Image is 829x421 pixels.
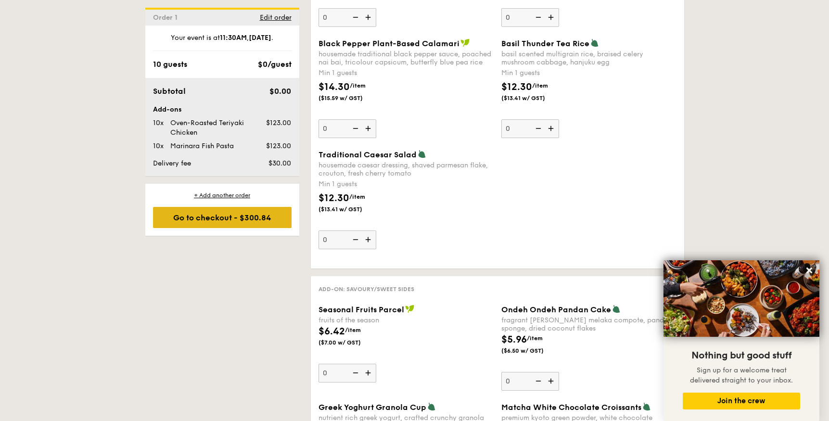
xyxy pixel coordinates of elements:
[166,141,254,151] div: Marinara Fish Pasta
[266,142,291,150] span: $123.00
[260,13,292,22] span: Edit order
[532,82,548,89] span: /item
[319,179,494,189] div: Min 1 guests
[690,366,793,384] span: Sign up for a welcome treat delivered straight to your inbox.
[266,119,291,127] span: $123.00
[319,364,376,383] input: Seasonal Fruits Parcelfruits of the season$6.42/item($7.00 w/ GST)
[319,161,494,178] div: housemade caesar dressing, shaved parmesan flake, crouton, fresh cherry tomato
[319,305,404,314] span: Seasonal Fruits Parcel
[153,59,187,70] div: 10 guests
[319,39,459,48] span: Black Pepper Plant-Based Calamari
[319,50,494,66] div: housemade traditional black pepper sauce, poached nai bai, tricolour capsicum, butterfly blue pea...
[149,118,166,128] div: 10x
[319,230,376,249] input: Traditional Caesar Saladhousemade caesar dressing, shaved parmesan flake, crouton, fresh cherry t...
[362,8,376,26] img: icon-add.58712e84.svg
[319,326,345,337] span: $6.42
[319,8,376,27] input: $14.30/item($15.59 w/ GST)
[501,347,567,355] span: ($6.50 w/ GST)
[347,119,362,138] img: icon-reduce.1d2dbef1.svg
[642,402,651,411] img: icon-vegetarian.fe4039eb.svg
[220,34,247,42] strong: 11:30AM
[545,8,559,26] img: icon-add.58712e84.svg
[347,364,362,382] img: icon-reduce.1d2dbef1.svg
[347,8,362,26] img: icon-reduce.1d2dbef1.svg
[166,118,254,138] div: Oven-Roasted Teriyaki Chicken
[802,263,817,278] button: Close
[153,159,191,167] span: Delivery fee
[691,350,791,361] span: Nothing but good stuff
[590,38,599,47] img: icon-vegetarian.fe4039eb.svg
[153,87,186,96] span: Subtotal
[249,34,271,42] strong: [DATE]
[319,205,384,213] span: ($13.41 w/ GST)
[319,119,376,138] input: Black Pepper Plant-Based Calamarihousemade traditional black pepper sauce, poached nai bai, trico...
[319,68,494,78] div: Min 1 guests
[319,339,384,346] span: ($7.00 w/ GST)
[362,230,376,249] img: icon-add.58712e84.svg
[427,402,436,411] img: icon-vegetarian.fe4039eb.svg
[501,372,559,391] input: Ondeh Ondeh Pandan Cakefragrant [PERSON_NAME] melaka compote, pandan sponge, dried coconut flakes...
[149,141,166,151] div: 10x
[418,150,426,158] img: icon-vegetarian.fe4039eb.svg
[501,8,559,27] input: $14.30/item($15.59 w/ GST)
[530,119,545,138] img: icon-reduce.1d2dbef1.svg
[527,335,543,342] span: /item
[349,193,365,200] span: /item
[612,305,621,313] img: icon-vegetarian.fe4039eb.svg
[319,403,426,412] span: Greek Yoghurt Granola Cup
[362,119,376,138] img: icon-add.58712e84.svg
[501,119,559,138] input: Basil Thunder Tea Ricebasil scented multigrain rice, braised celery mushroom cabbage, hanjuku egg...
[460,38,470,47] img: icon-vegan.f8ff3823.svg
[501,39,589,48] span: Basil Thunder Tea Rice
[501,94,567,102] span: ($13.41 w/ GST)
[501,334,527,345] span: $5.96
[319,286,414,293] span: Add-on: Savoury/Sweet Sides
[269,87,291,96] span: $0.00
[258,59,292,70] div: $0/guest
[268,159,291,167] span: $30.00
[153,13,181,22] span: Order 1
[362,364,376,382] img: icon-add.58712e84.svg
[347,230,362,249] img: icon-reduce.1d2dbef1.svg
[501,305,611,314] span: Ondeh Ondeh Pandan Cake
[683,393,800,409] button: Join the crew
[501,68,676,78] div: Min 1 guests
[153,191,292,199] div: + Add another order
[501,50,676,66] div: basil scented multigrain rice, braised celery mushroom cabbage, hanjuku egg
[501,403,641,412] span: Matcha White Chocolate Croissants
[350,82,366,89] span: /item
[319,192,349,204] span: $12.30
[663,260,819,337] img: DSC07876-Edit02-Large.jpeg
[530,372,545,390] img: icon-reduce.1d2dbef1.svg
[545,119,559,138] img: icon-add.58712e84.svg
[153,33,292,51] div: Your event is at , .
[319,94,384,102] span: ($15.59 w/ GST)
[153,105,292,115] div: Add-ons
[501,81,532,93] span: $12.30
[530,8,545,26] img: icon-reduce.1d2dbef1.svg
[319,81,350,93] span: $14.30
[345,327,361,333] span: /item
[545,372,559,390] img: icon-add.58712e84.svg
[319,150,417,159] span: Traditional Caesar Salad
[405,305,415,313] img: icon-vegan.f8ff3823.svg
[319,316,494,324] div: fruits of the season
[501,316,676,332] div: fragrant [PERSON_NAME] melaka compote, pandan sponge, dried coconut flakes
[153,207,292,228] div: Go to checkout - $300.84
